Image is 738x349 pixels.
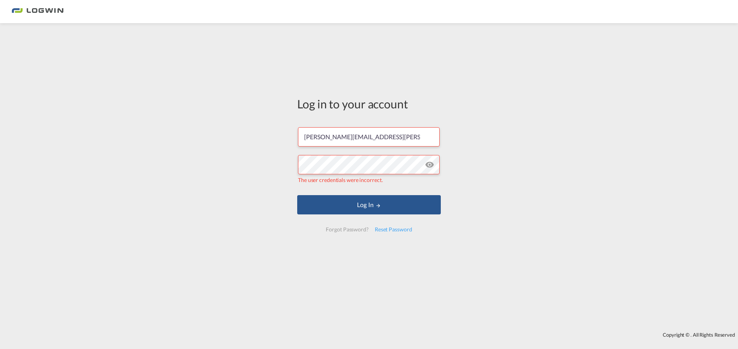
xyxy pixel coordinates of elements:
input: Enter email/phone number [298,127,440,147]
img: bc73a0e0d8c111efacd525e4c8ad7d32.png [12,3,64,20]
div: Reset Password [372,223,415,236]
div: Log in to your account [297,96,441,112]
md-icon: icon-eye-off [425,160,434,169]
span: The user credentials were incorrect. [298,177,383,183]
button: LOGIN [297,195,441,214]
div: Forgot Password? [323,223,371,236]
